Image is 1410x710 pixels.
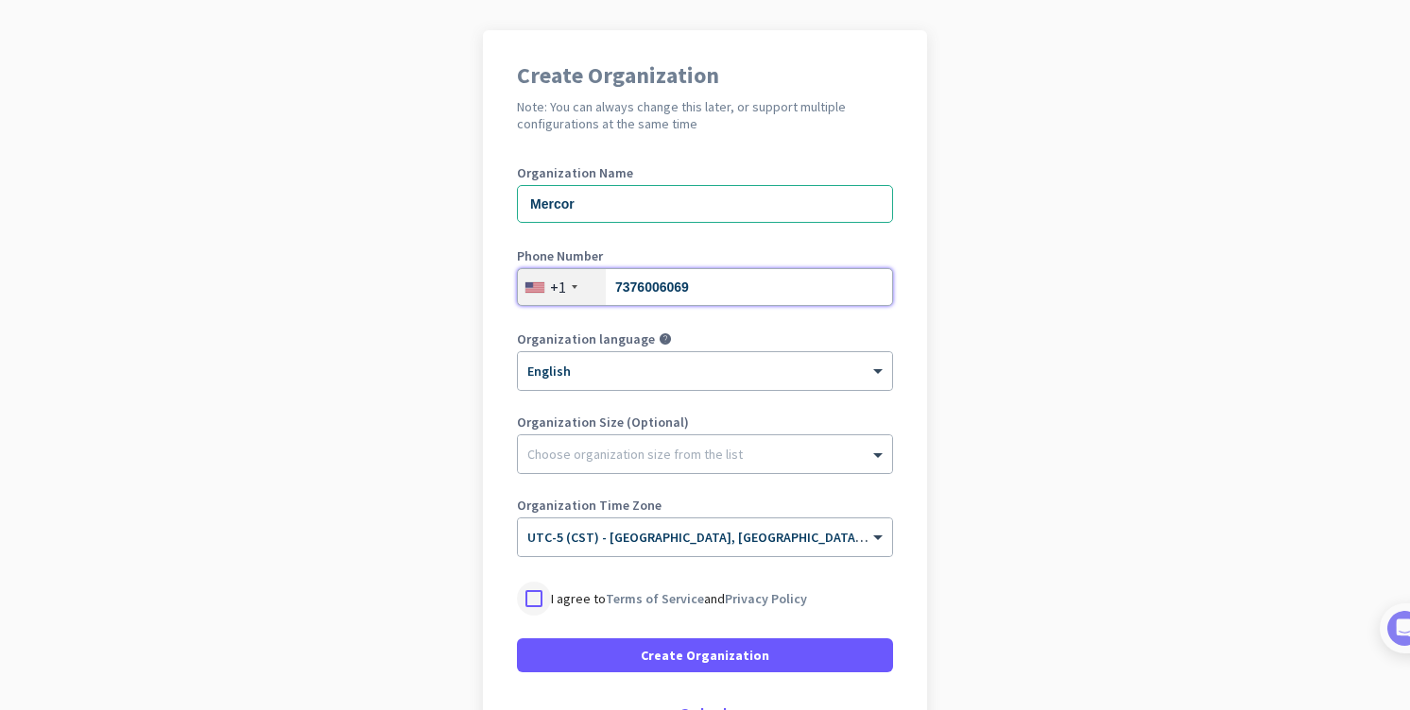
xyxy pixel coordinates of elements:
label: Organization Name [517,166,893,179]
a: Privacy Policy [725,590,807,607]
h2: Note: You can always change this later, or support multiple configurations at the same time [517,98,893,132]
i: help [659,332,672,346]
input: What is the name of your organization? [517,185,893,223]
span: Create Organization [641,646,769,665]
input: 201-555-0123 [517,268,893,306]
p: I agree to and [551,589,807,608]
label: Phone Number [517,249,893,262]
button: Create Organization [517,638,893,672]
label: Organization language [517,332,655,346]
h1: Create Organization [517,64,893,87]
label: Organization Time Zone [517,499,893,512]
label: Organization Size (Optional) [517,415,893,429]
div: +1 [550,278,566,296]
a: Terms of Service [606,590,704,607]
